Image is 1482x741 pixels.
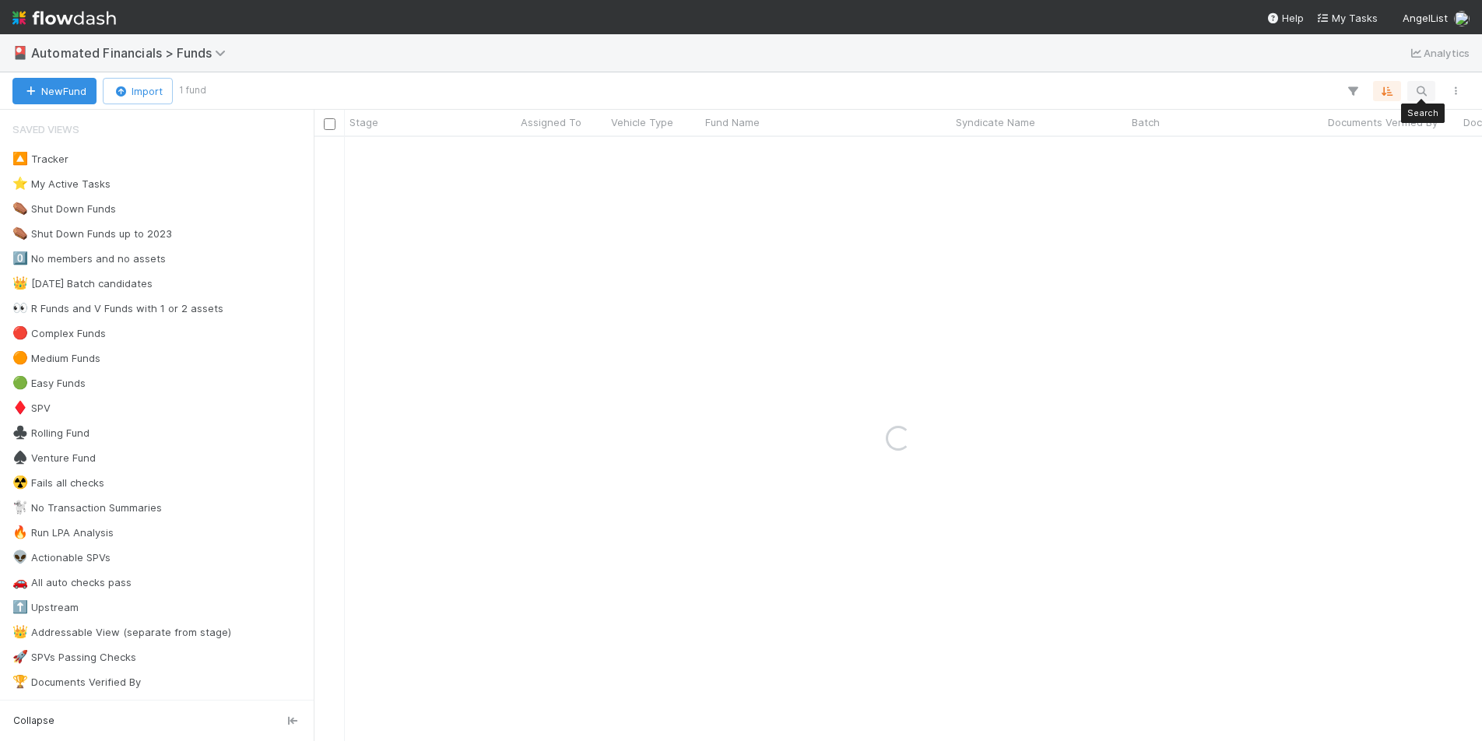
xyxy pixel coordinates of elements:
input: Toggle All Rows Selected [324,118,335,130]
span: Stage [349,114,378,130]
button: Import [103,78,173,104]
span: 👽 [12,550,28,564]
span: 🐩 [12,500,28,514]
span: Collapse [13,714,54,728]
span: ♣️ [12,426,28,439]
div: Upstream [12,598,79,617]
span: ♦️ [12,401,28,414]
div: No members and no assets [12,249,166,269]
div: SPVs Passing Checks [12,648,136,667]
span: ⭐ [12,177,28,190]
span: 🎴 [12,46,28,59]
div: R Funds and V Funds with 1 or 2 assets [12,299,223,318]
span: Documents Verified By [1328,114,1438,130]
span: 👑 [12,276,28,290]
small: 1 fund [179,83,206,97]
div: Actionable SPVs [12,548,111,567]
div: Easy Funds [12,374,86,393]
span: 🔼 [12,152,28,165]
span: 🟢 [12,376,28,389]
div: Medium Funds [12,349,100,368]
div: Shut Down Funds [12,199,116,219]
span: Fund Name [705,114,760,130]
span: ☢️ [12,476,28,489]
span: 🔥 [12,525,28,539]
div: Venture Fund [12,448,96,468]
div: Help [1266,10,1304,26]
span: 🚗 [12,575,28,588]
div: Complex Funds [12,324,106,343]
div: All auto checks pass [12,573,132,592]
div: My Active Tasks [12,174,111,194]
span: 👑 [12,625,28,638]
span: Syndicate Name [956,114,1035,130]
span: Batch [1132,114,1160,130]
div: Run LPA Analysis [12,523,114,543]
span: Vehicle Type [611,114,673,130]
div: Documents Verified By [12,673,141,692]
div: Fails all checks [12,473,104,493]
span: ⬆️ [12,600,28,613]
span: ♠️ [12,451,28,464]
div: Passes all Asset Document Checks [12,697,203,717]
span: 🚀 [12,650,28,663]
div: Tracker [12,149,68,169]
span: AngelList [1403,12,1448,24]
span: 0️⃣ [12,251,28,265]
img: logo-inverted-e16ddd16eac7371096b0.svg [12,5,116,31]
div: [DATE] Batch candidates [12,274,153,293]
button: NewFund [12,78,97,104]
div: Shut Down Funds up to 2023 [12,224,172,244]
span: Automated Financials > Funds [31,45,234,61]
span: 🟠 [12,351,28,364]
div: Addressable View (separate from stage) [12,623,231,642]
span: ⚰️ [12,202,28,215]
a: My Tasks [1316,10,1378,26]
span: My Tasks [1316,12,1378,24]
span: 🔴 [12,326,28,339]
img: avatar_5ff1a016-d0ce-496a-bfbe-ad3802c4d8a0.png [1454,11,1470,26]
span: 👀 [12,301,28,314]
span: Saved Views [12,114,79,145]
div: SPV [12,399,51,418]
a: Analytics [1408,44,1470,62]
div: Rolling Fund [12,423,90,443]
span: Assigned To [521,114,581,130]
div: No Transaction Summaries [12,498,162,518]
span: 🏆 [12,675,28,688]
span: ⚰️ [12,227,28,240]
